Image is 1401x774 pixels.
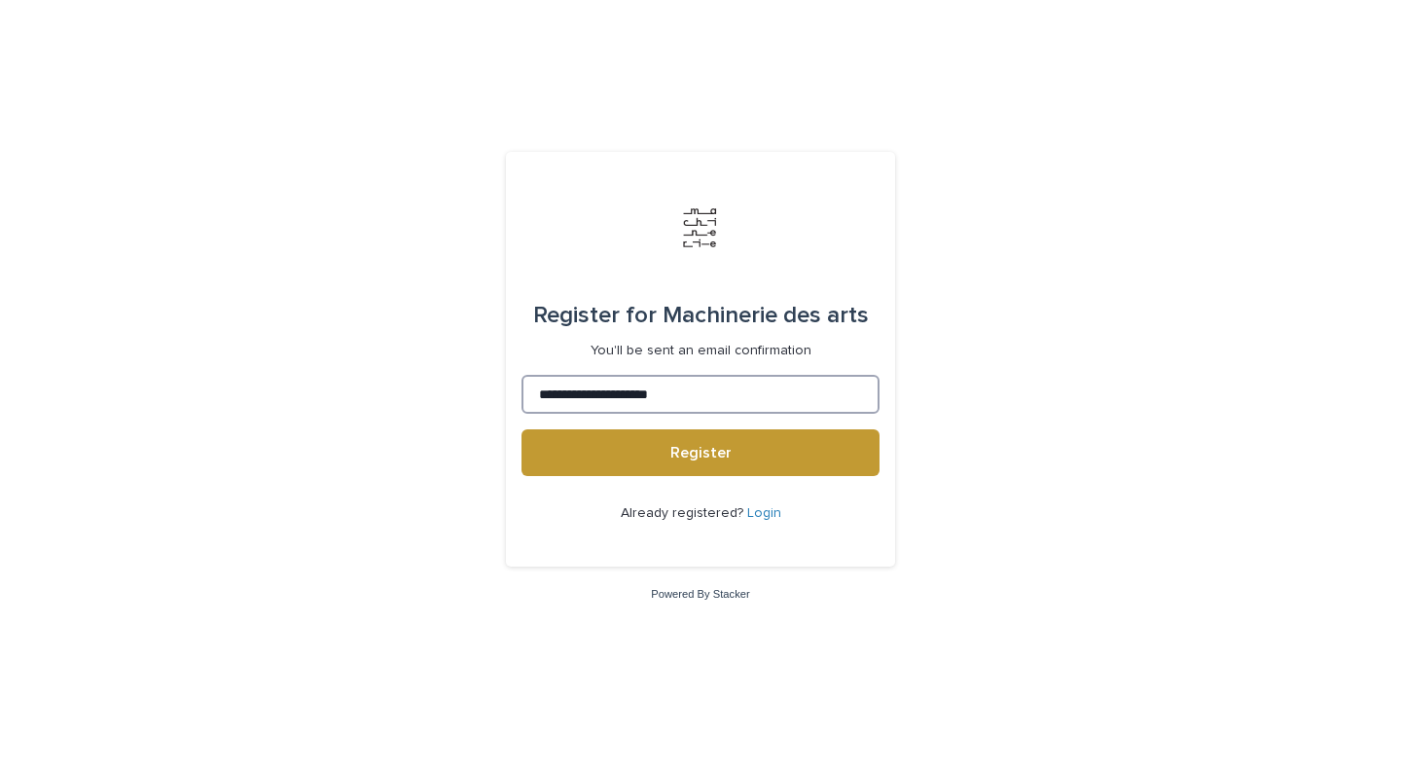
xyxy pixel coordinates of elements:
a: Login [747,506,781,520]
a: Powered By Stacker [651,588,749,600]
span: Register for [533,304,657,327]
img: Jx8JiDZqSLW7pnA6nIo1 [671,199,730,257]
span: Register [670,445,732,461]
p: You'll be sent an email confirmation [591,343,811,359]
span: Already registered? [621,506,747,520]
button: Register [521,429,880,476]
div: Machinerie des arts [533,288,869,343]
